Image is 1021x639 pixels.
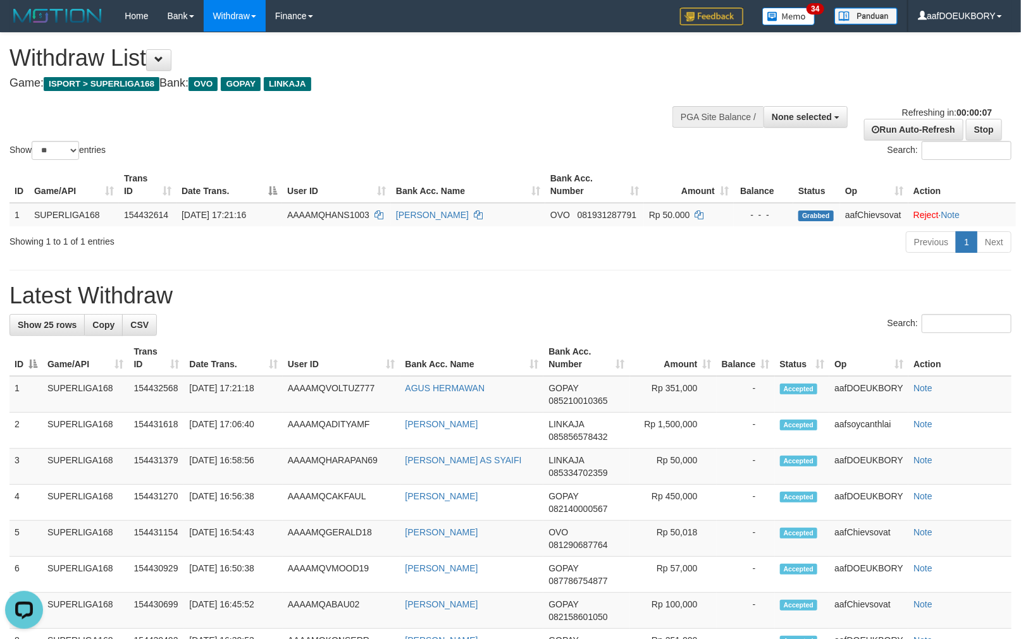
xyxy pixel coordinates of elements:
[283,485,400,521] td: AAAAMQCAKFAUL
[772,112,832,122] span: None selected
[913,455,932,465] a: Note
[717,557,775,593] td: -
[888,314,1012,333] label: Search:
[829,521,908,557] td: aafChievsovat
[649,210,690,220] span: Rp 50.000
[644,167,734,203] th: Amount: activate to sort column ascending
[405,599,478,609] a: [PERSON_NAME]
[128,593,184,629] td: 154430699
[922,141,1012,160] input: Search:
[9,449,42,485] td: 3
[9,413,42,449] td: 2
[717,485,775,521] td: -
[548,563,578,573] span: GOPAY
[42,521,128,557] td: SUPERLIGA168
[717,376,775,413] td: -
[913,419,932,429] a: Note
[128,485,184,521] td: 154431270
[888,141,1012,160] label: Search:
[264,77,311,91] span: LINKAJA
[9,521,42,557] td: 5
[405,455,522,465] a: [PERSON_NAME] AS SYAIFI
[630,593,717,629] td: Rp 100,000
[189,77,218,91] span: OVO
[956,107,992,118] strong: 00:00:07
[283,413,400,449] td: AAAAMQADITYAMF
[405,419,478,429] a: [PERSON_NAME]
[829,557,908,593] td: aafDOEUKBORY
[829,485,908,521] td: aafDOEUKBORY
[283,340,400,376] th: User ID: activate to sort column ascending
[184,593,283,629] td: [DATE] 16:45:52
[42,413,128,449] td: SUPERLIGA168
[176,167,282,203] th: Date Trans.: activate to sort column descending
[829,593,908,629] td: aafChievsovat
[780,600,818,611] span: Accepted
[775,340,830,376] th: Status: activate to sort column ascending
[630,340,717,376] th: Amount: activate to sort column ascending
[548,527,568,537] span: OVO
[829,376,908,413] td: aafDOEUKBORY
[807,3,824,15] span: 34
[283,376,400,413] td: AAAAMQVOLTUZ777
[128,557,184,593] td: 154430929
[396,210,469,220] a: [PERSON_NAME]
[829,340,908,376] th: Op: activate to sort column ascending
[977,231,1012,253] a: Next
[913,599,932,609] a: Note
[29,203,119,226] td: SUPERLIGA168
[9,46,668,71] h1: Withdraw List
[864,119,963,140] a: Run Auto-Refresh
[630,449,717,485] td: Rp 50,000
[9,557,42,593] td: 6
[405,383,485,393] a: AGUS HERMAWAN
[282,167,391,203] th: User ID: activate to sort column ascending
[922,314,1012,333] input: Search:
[548,419,584,429] span: LINKAJA
[913,491,932,501] a: Note
[840,167,908,203] th: Op: activate to sort column ascending
[9,314,85,336] a: Show 25 rows
[128,376,184,413] td: 154432568
[92,320,114,330] span: Copy
[44,77,159,91] span: ISPORT > SUPERLIGA168
[762,8,815,25] img: Button%20Memo.svg
[9,6,106,25] img: MOTION_logo.png
[780,384,818,394] span: Accepted
[122,314,157,336] a: CSV
[630,376,717,413] td: Rp 351,000
[128,449,184,485] td: 154431379
[182,210,246,220] span: [DATE] 17:21:16
[717,413,775,449] td: -
[548,576,607,586] span: Copy 087786754877 to clipboard
[405,563,478,573] a: [PERSON_NAME]
[9,340,42,376] th: ID: activate to sort column descending
[829,449,908,485] td: aafDOEUKBORY
[630,413,717,449] td: Rp 1,500,000
[42,340,128,376] th: Game/API: activate to sort column ascending
[672,106,764,128] div: PGA Site Balance /
[548,540,607,550] span: Copy 081290687764 to clipboard
[550,210,570,220] span: OVO
[908,340,1012,376] th: Action
[391,167,545,203] th: Bank Acc. Name: activate to sort column ascending
[42,376,128,413] td: SUPERLIGA168
[739,209,788,221] div: - - -
[780,456,818,466] span: Accepted
[913,563,932,573] a: Note
[283,593,400,629] td: AAAAMQABAU02
[548,504,607,514] span: Copy 082140000567 to clipboard
[548,396,607,406] span: Copy 085210010365 to clipboard
[184,485,283,521] td: [DATE] 16:56:38
[405,527,478,537] a: [PERSON_NAME]
[184,376,283,413] td: [DATE] 17:21:18
[400,340,544,376] th: Bank Acc. Name: activate to sort column ascending
[717,593,775,629] td: -
[32,141,79,160] select: Showentries
[913,210,939,220] a: Reject
[548,612,607,622] span: Copy 082158601050 to clipboard
[578,210,636,220] span: Copy 081931287791 to clipboard
[829,413,908,449] td: aafsoycanthlai
[548,383,578,393] span: GOPAY
[548,432,607,442] span: Copy 085856578432 to clipboard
